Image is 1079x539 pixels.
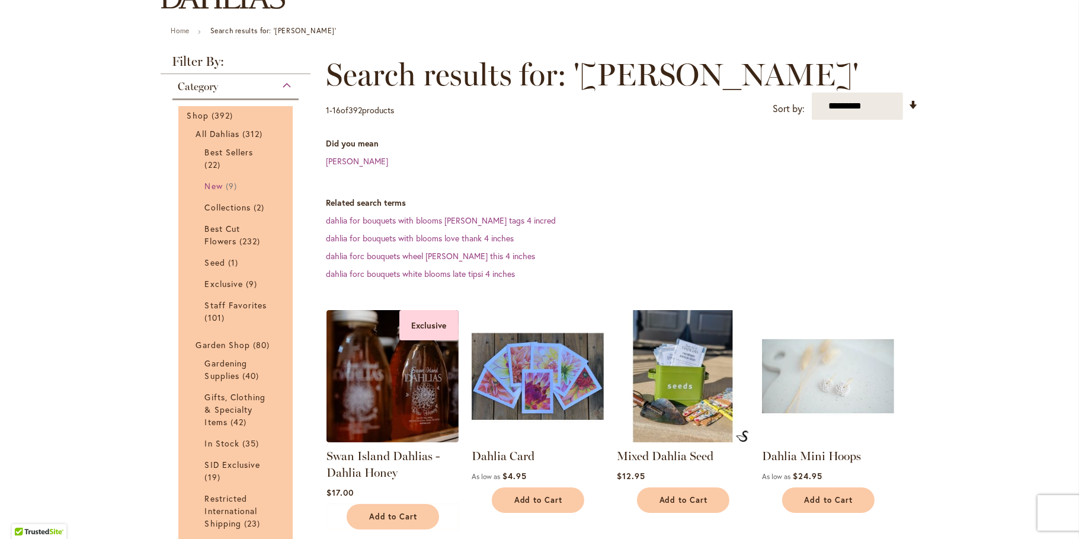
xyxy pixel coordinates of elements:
[472,449,534,463] a: Dahlia Card
[212,109,236,122] span: 392
[205,492,270,530] a: Restricted International Shipping
[205,391,270,428] a: Gifts, Clothing &amp; Specialty Items
[326,268,515,279] a: dahlia forc bouquets white blooms late tipsi 4 inches
[196,339,278,351] a: Garden Shop
[205,278,243,289] span: Exclusive
[205,256,270,269] a: Seed
[196,128,240,139] span: All Dahlias
[254,201,267,213] span: 2
[659,495,708,505] span: Add to Cart
[205,158,223,171] span: 22
[246,278,260,290] span: 9
[347,504,439,530] button: Add to Cart
[326,57,859,93] span: Search results for: '[PERSON_NAME]'
[326,155,388,167] a: [PERSON_NAME]
[205,222,270,247] a: Best Cut Flowers
[326,310,459,442] img: Swan Island Dahlias - Dahlia Honey
[196,127,278,140] a: All Dahlias
[210,26,337,35] strong: Search results for: '[PERSON_NAME]'
[326,104,329,116] span: 1
[242,437,262,449] span: 35
[762,472,790,481] span: As low as
[205,180,270,192] a: New
[736,430,749,442] img: Mixed Dahlia Seed
[637,487,729,513] button: Add to Cart
[805,495,853,505] span: Add to Cart
[326,250,535,261] a: dahlia forc bouquets wheel [PERSON_NAME] this 4 inches
[187,109,287,122] a: Shop
[326,449,440,480] a: Swan Island Dahlias - Dahlia Honey
[472,472,500,481] span: As low as
[205,391,266,428] span: Gifts, Clothing & Specialty Items
[239,235,263,247] span: 232
[326,487,354,498] span: $17.00
[617,433,749,445] a: Mixed Dahlia Seed Mixed Dahlia Seed
[178,80,219,93] span: Category
[514,495,563,505] span: Add to Cart
[253,339,273,351] span: 80
[502,470,527,481] span: $4.95
[228,256,241,269] span: 1
[472,433,604,445] a: Group shot of Dahlia Cards
[9,497,42,530] iframe: Launch Accessibility Center
[226,180,240,192] span: 9
[205,299,270,324] a: Staff Favorites
[326,215,556,226] a: dahlia for bouquets with blooms [PERSON_NAME] tags 4 incred
[617,449,713,463] a: Mixed Dahlia Seed
[617,310,749,442] img: Mixed Dahlia Seed
[617,470,645,481] span: $12.95
[205,438,239,449] span: In Stock
[205,459,261,470] span: SID Exclusive
[762,449,861,463] a: Dahlia Mini Hoops
[773,98,805,120] label: Sort by:
[348,104,362,116] span: 392
[762,310,894,442] img: Dahlia Mini Hoops
[205,257,225,268] span: Seed
[472,310,604,442] img: Group shot of Dahlia Cards
[196,339,251,350] span: Garden Shop
[326,101,394,120] p: - of products
[230,416,249,428] span: 42
[205,299,267,311] span: Staff Favorites
[205,358,247,381] span: Gardening Supplies
[171,26,190,35] a: Home
[244,517,263,530] span: 23
[242,369,262,382] span: 40
[205,311,228,324] span: 101
[205,146,254,158] span: Best Sellers
[369,512,418,522] span: Add to Cart
[205,458,270,483] a: SID Exclusive
[326,433,459,445] a: Swan Island Dahlias - Dahlia Honey Exclusive
[205,180,223,192] span: New
[205,278,270,290] a: Exclusive
[762,433,894,445] a: Dahlia Mini Hoops
[242,127,265,140] span: 312
[205,202,251,213] span: Collections
[187,110,209,121] span: Shop
[326,232,514,244] a: dahlia for bouquets with blooms love thank 4 inches
[205,357,270,382] a: Gardening Supplies
[492,487,584,513] button: Add to Cart
[326,138,919,149] dt: Did you mean
[205,201,270,213] a: Collections
[326,197,919,209] dt: Related search terms
[793,470,822,481] span: $24.95
[332,104,341,116] span: 16
[205,223,240,247] span: Best Cut Flowers
[399,310,459,340] div: Exclusive
[205,471,223,483] span: 19
[161,55,311,74] strong: Filter By:
[205,146,270,171] a: Best Sellers
[205,493,258,529] span: Restricted International Shipping
[782,487,875,513] button: Add to Cart
[205,437,270,449] a: In Stock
